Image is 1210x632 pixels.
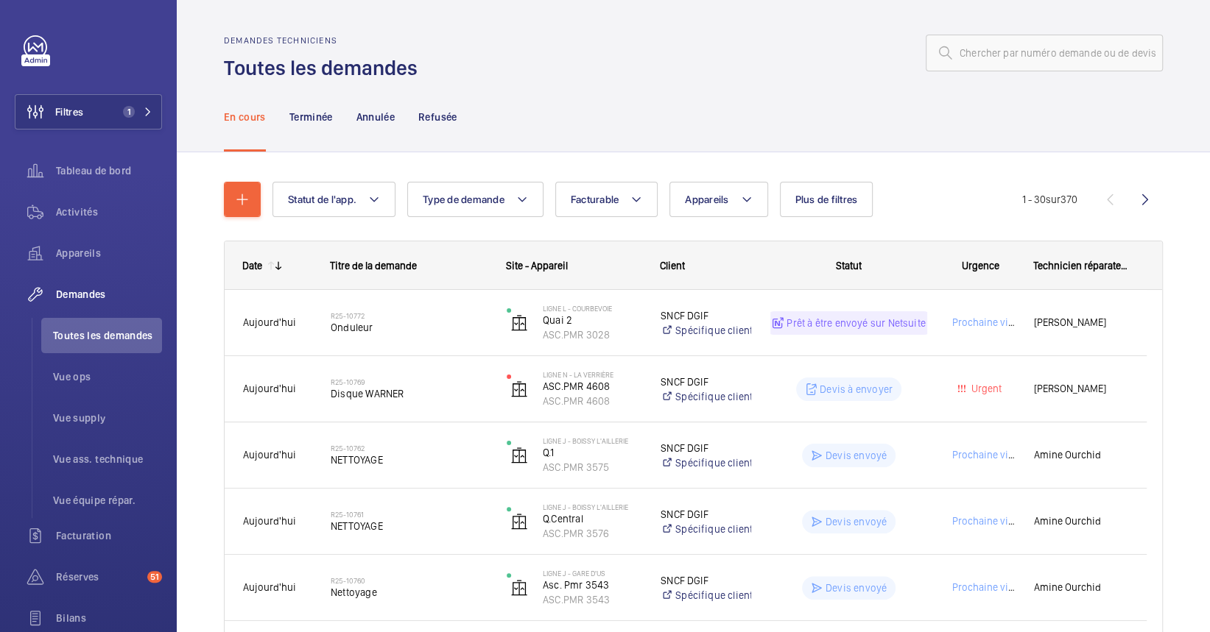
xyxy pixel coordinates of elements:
span: Amine Ourchid [1034,513,1128,530]
span: Prochaine visite [949,581,1024,593]
span: Amine Ourchid [1034,447,1128,464]
span: Demandes [56,287,162,302]
span: Tableau de bord [56,163,162,178]
p: Ligne N - La Verrière [543,370,641,379]
p: Terminée [289,110,333,124]
span: Vue supply [53,411,162,425]
span: Aujourd'hui [243,383,296,394]
p: LIGNE J - GARE D'US [543,569,641,578]
span: sur [1046,193,1060,205]
img: elevator.svg [510,314,528,332]
span: Filtres [55,104,83,119]
span: Titre de la demande [330,260,417,271]
span: Prochaine visite [949,449,1024,461]
p: Ligne L - COURBEVOIE [543,304,641,313]
p: Devis envoyé [826,580,887,595]
span: 1 [123,106,135,118]
span: Vue ops [53,369,162,384]
span: Site - Appareil [506,260,568,271]
span: Toutes les demandes [53,328,162,343]
p: Ligne J - BOISSY L'AILLERIE [543,436,641,445]
span: Facturation [56,528,162,543]
span: Facturable [571,193,619,205]
span: Aujourd'hui [243,449,296,461]
p: Refusée [418,110,457,124]
p: Asc. Pmr 3543 [543,578,641,592]
span: Type de demande [423,193,504,205]
button: Type de demande [407,182,544,217]
span: Réserves [56,569,141,584]
p: Devis à envoyer [820,382,893,397]
input: Chercher par numéro demande ou de devis [926,35,1163,71]
p: Devis envoyé [826,514,887,529]
span: 1 - 30 370 [1022,194,1077,205]
div: Press SPACE to select this row. [225,422,1147,489]
p: ASC.PMR 3028 [543,327,641,342]
span: [PERSON_NAME] [1034,314,1128,331]
p: En cours [224,110,266,124]
span: NETTOYAGE [331,452,488,467]
button: Statut de l'app. [272,182,395,217]
span: Amine Ourchid [1034,579,1128,596]
img: elevator.svg [510,513,528,530]
p: SNCF DGIF [661,507,751,522]
h2: Demandes techniciens [224,35,426,46]
h2: R25-10761 [331,510,488,519]
span: [PERSON_NAME] [1034,380,1128,397]
p: ASC.PMR 3575 [543,460,641,475]
h2: R25-10760 [331,576,488,585]
span: Activités [56,205,162,219]
button: Facturable [555,182,658,217]
span: Disque WARNER [331,386,488,401]
span: Appareils [56,246,162,260]
span: Appareils [685,193,728,205]
p: Q.Central [543,511,641,526]
span: Statut [836,260,862,271]
p: ASC.PMR 4608 [543,394,641,408]
span: Aujourd'hui [243,316,296,328]
span: Vue équipe répar. [53,493,162,508]
button: Plus de filtres [780,182,873,217]
span: Bilans [56,611,162,625]
span: Prochaine visite [949,515,1024,527]
span: Prochaine visite [949,316,1024,328]
img: elevator.svg [510,380,528,398]
button: Filtres1 [15,94,162,129]
a: Spécifique client [661,389,751,404]
h2: R25-10772 [331,311,488,320]
p: Prêt à être envoyé sur Netsuite [787,316,926,330]
p: SNCF DGIF [661,374,751,389]
a: Spécifique client [661,323,751,338]
div: Press SPACE to select this row. [225,489,1147,555]
img: elevator.svg [510,579,528,597]
h2: R25-10769 [331,377,488,386]
span: Nettoyage [331,585,488,600]
span: Aujourd'hui [243,581,296,593]
span: Statut de l'app. [288,193,356,205]
h1: Toutes les demandes [224,54,426,82]
img: elevator.svg [510,447,528,464]
div: Date [242,260,262,271]
span: Onduleur [331,320,488,335]
p: SNCF DGIF [661,308,751,323]
p: SNCF DGIF [661,573,751,588]
div: Press SPACE to select this row. [225,555,1147,621]
span: Technicien réparateur [1033,260,1129,271]
span: Urgent [968,383,1002,394]
a: Spécifique client [661,455,751,470]
span: NETTOYAGE [331,519,488,533]
span: 51 [147,571,162,583]
p: SNCF DGIF [661,441,751,455]
span: Vue ass. technique [53,452,162,466]
p: Q.1 [543,445,641,460]
p: Devis envoyé [826,448,887,463]
p: Annulée [356,110,395,124]
span: Urgence [962,260,999,271]
a: Spécifique client [661,522,751,536]
p: ASC.PMR 4608 [543,379,641,394]
a: Spécifique client [661,588,751,603]
p: ASC.PMR 3543 [543,592,641,607]
p: Quai 2 [543,313,641,327]
h2: R25-10762 [331,444,488,452]
span: Plus de filtres [795,193,858,205]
